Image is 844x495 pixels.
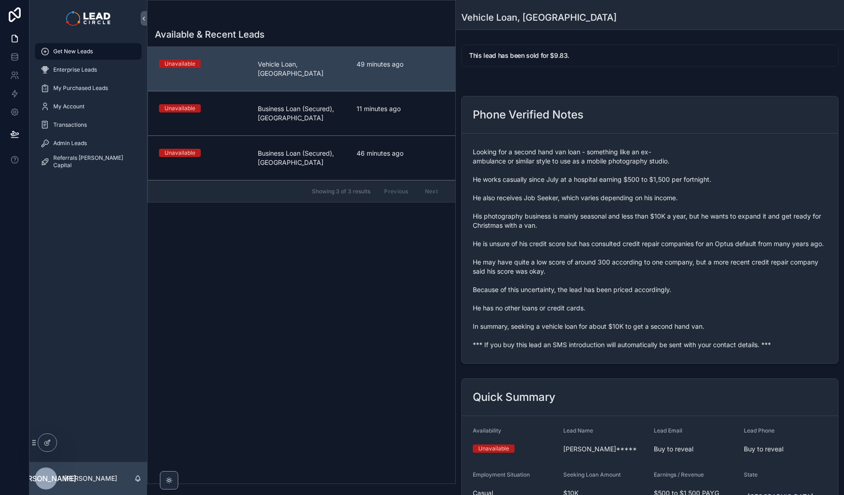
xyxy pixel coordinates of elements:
[258,104,346,123] span: Business Loan (Secured), [GEOGRAPHIC_DATA]
[29,37,147,182] div: scrollable content
[53,121,87,129] span: Transactions
[357,60,444,69] span: 49 minutes ago
[478,444,509,453] div: Unavailable
[473,390,555,405] h2: Quick Summary
[35,117,142,133] a: Transactions
[53,48,93,55] span: Get New Leads
[744,471,758,478] span: State
[35,135,142,152] a: Admin Leads
[164,149,195,157] div: Unavailable
[53,103,85,110] span: My Account
[654,471,704,478] span: Earnings / Revenue
[53,154,132,169] span: Referrals [PERSON_NAME] Capital
[66,11,110,26] img: App logo
[473,107,583,122] h2: Phone Verified Notes
[35,43,142,60] a: Get New Leads
[563,471,621,478] span: Seeking Loan Amount
[53,84,108,92] span: My Purchased Leads
[164,104,195,112] div: Unavailable
[53,140,87,147] span: Admin Leads
[654,444,737,454] span: Buy to reveal
[654,427,682,434] span: Lead Email
[148,135,455,180] a: UnavailableBusiness Loan (Secured), [GEOGRAPHIC_DATA]46 minutes ago
[64,474,117,483] p: [PERSON_NAME]
[35,153,142,170] a: Referrals [PERSON_NAME] Capital
[469,52,831,59] h5: This lead has been sold for $9.83.
[563,427,593,434] span: Lead Name
[148,47,455,91] a: UnavailableVehicle Loan, [GEOGRAPHIC_DATA]49 minutes ago
[258,60,346,78] span: Vehicle Loan, [GEOGRAPHIC_DATA]
[744,427,775,434] span: Lead Phone
[461,11,617,24] h1: Vehicle Loan, [GEOGRAPHIC_DATA]
[155,28,265,41] h1: Available & Recent Leads
[357,149,444,158] span: 46 minutes ago
[16,473,76,484] span: [PERSON_NAME]
[744,444,827,454] span: Buy to reveal
[164,60,195,68] div: Unavailable
[35,80,142,96] a: My Purchased Leads
[35,62,142,78] a: Enterprise Leads
[473,471,530,478] span: Employment Situation
[35,98,142,115] a: My Account
[473,147,827,349] span: Looking for a second hand van loan - something like an ex-ambulance or similar style to use as a ...
[473,427,501,434] span: Availability
[312,188,370,195] span: Showing 3 of 3 results
[258,149,346,167] span: Business Loan (Secured), [GEOGRAPHIC_DATA]
[53,66,97,73] span: Enterprise Leads
[148,91,455,135] a: UnavailableBusiness Loan (Secured), [GEOGRAPHIC_DATA]11 minutes ago
[357,104,444,113] span: 11 minutes ago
